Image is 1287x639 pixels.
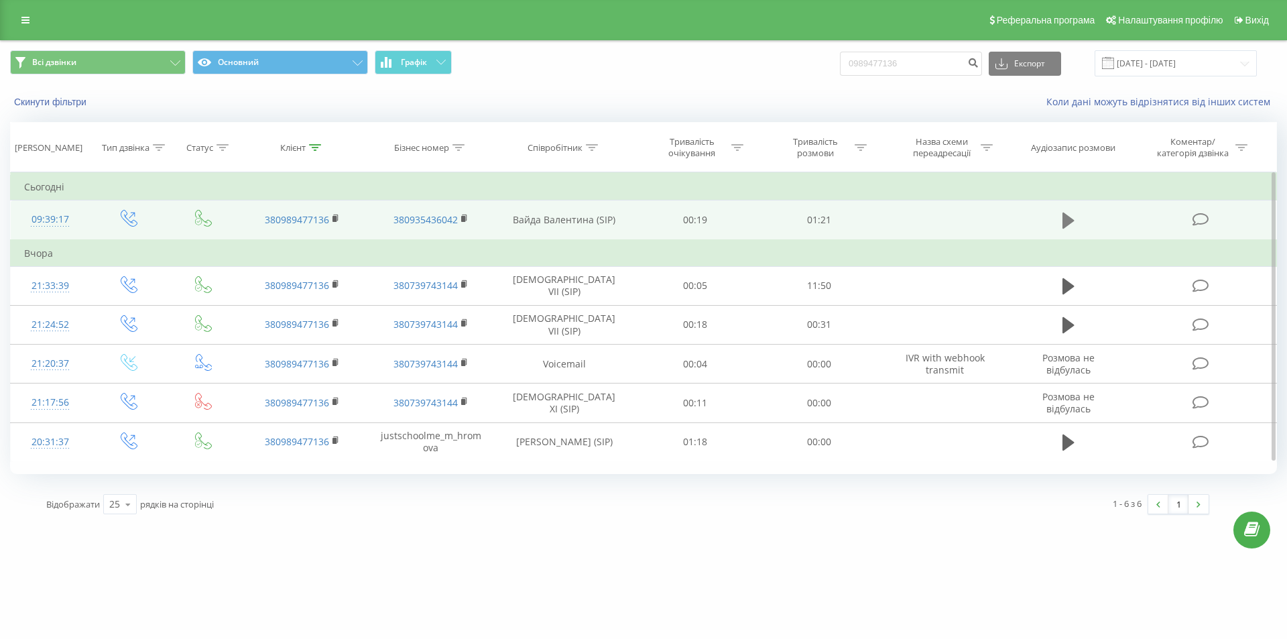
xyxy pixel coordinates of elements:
[393,279,458,292] a: 380739743144
[757,305,880,344] td: 00:31
[1046,95,1277,108] a: Коли дані можуть відрізнятися вiд інших систем
[495,200,633,240] td: Вайда Валентина (SIP)
[1245,15,1269,25] span: Вихід
[1042,351,1095,376] span: Розмова не відбулась
[186,142,213,154] div: Статус
[393,357,458,370] a: 380739743144
[24,207,76,233] div: 09:39:17
[140,498,214,510] span: рядків на сторінці
[11,174,1277,200] td: Сьогодні
[394,142,449,154] div: Бізнес номер
[1118,15,1223,25] span: Налаштування профілю
[1042,390,1095,415] span: Розмова не відбулась
[1031,142,1115,154] div: Аудіозапис розмови
[102,142,149,154] div: Тип дзвінка
[265,213,329,226] a: 380989477136
[265,279,329,292] a: 380989477136
[1154,136,1232,159] div: Коментар/категорія дзвінка
[881,345,1009,384] td: IVR with webhook transmit
[24,390,76,416] div: 21:17:56
[1168,495,1188,514] a: 1
[495,384,633,422] td: [DEMOGRAPHIC_DATA] XI (SIP)
[495,266,633,305] td: [DEMOGRAPHIC_DATA] VII (SIP)
[780,136,851,159] div: Тривалість розмови
[109,498,120,511] div: 25
[528,142,583,154] div: Співробітник
[757,422,880,461] td: 00:00
[10,96,93,108] button: Скинути фільтри
[32,57,76,68] span: Всі дзвінки
[401,58,427,67] span: Графік
[633,422,757,461] td: 01:18
[757,266,880,305] td: 11:50
[46,498,100,510] span: Відображати
[495,345,633,384] td: Voicemail
[10,50,186,74] button: Всі дзвінки
[15,142,82,154] div: [PERSON_NAME]
[757,384,880,422] td: 00:00
[495,422,633,461] td: [PERSON_NAME] (SIP)
[11,240,1277,267] td: Вчора
[375,50,452,74] button: Графік
[280,142,306,154] div: Клієнт
[192,50,368,74] button: Основний
[989,52,1061,76] button: Експорт
[633,345,757,384] td: 00:04
[393,318,458,331] a: 380739743144
[633,266,757,305] td: 00:05
[24,429,76,455] div: 20:31:37
[393,213,458,226] a: 380935436042
[367,422,495,461] td: justschoolme_m_hromova
[757,345,880,384] td: 00:00
[265,435,329,448] a: 380989477136
[633,200,757,240] td: 00:19
[265,318,329,331] a: 380989477136
[633,305,757,344] td: 00:18
[997,15,1095,25] span: Реферальна програма
[265,396,329,409] a: 380989477136
[906,136,977,159] div: Назва схеми переадресації
[24,351,76,377] div: 21:20:37
[393,396,458,409] a: 380739743144
[265,357,329,370] a: 380989477136
[495,305,633,344] td: [DEMOGRAPHIC_DATA] VII (SIP)
[1113,497,1142,510] div: 1 - 6 з 6
[757,200,880,240] td: 01:21
[24,273,76,299] div: 21:33:39
[840,52,982,76] input: Пошук за номером
[24,312,76,338] div: 21:24:52
[656,136,728,159] div: Тривалість очікування
[633,384,757,422] td: 00:11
